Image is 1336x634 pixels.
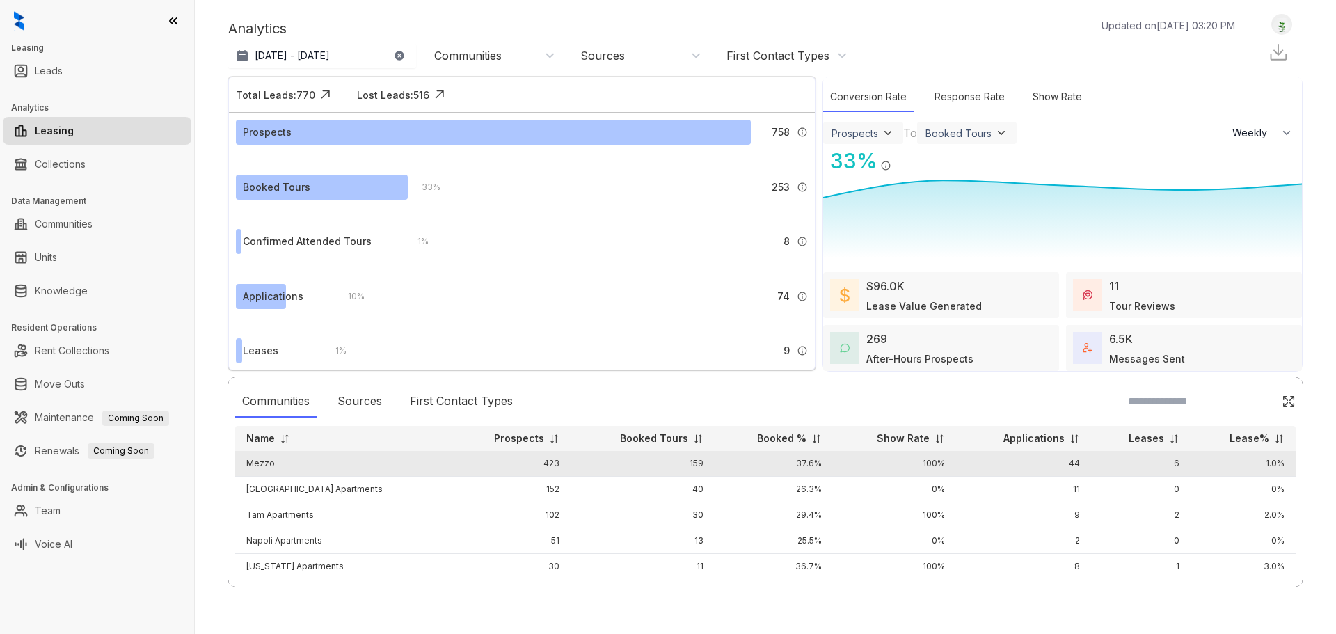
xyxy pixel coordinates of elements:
[833,502,956,528] td: 100%
[35,437,154,465] a: RenewalsComing Soon
[797,127,808,138] img: Info
[1109,331,1133,347] div: 6.5K
[3,370,191,398] li: Move Outs
[35,277,88,305] a: Knowledge
[840,287,850,303] img: LeaseValue
[866,299,982,313] div: Lease Value Generated
[833,528,956,554] td: 0%
[772,125,790,140] span: 758
[452,451,571,477] td: 423
[404,234,429,249] div: 1 %
[35,57,63,85] a: Leads
[3,530,191,558] li: Voice AI
[3,337,191,365] li: Rent Collections
[925,127,992,139] div: Booked Tours
[956,528,1090,554] td: 2
[823,82,914,112] div: Conversion Rate
[994,126,1008,140] img: ViewFilterArrow
[877,431,930,445] p: Show Rate
[452,502,571,528] td: 102
[1083,343,1092,353] img: TotalFum
[1191,528,1296,554] td: 0%
[833,477,956,502] td: 0%
[11,195,194,207] h3: Data Management
[3,497,191,525] li: Team
[243,343,278,358] div: Leases
[620,431,688,445] p: Booked Tours
[956,554,1090,580] td: 8
[1102,18,1235,33] p: Updated on [DATE] 03:20 PM
[833,451,956,477] td: 100%
[243,234,372,249] div: Confirmed Attended Tours
[35,150,86,178] a: Collections
[1169,434,1179,444] img: sorting
[715,502,833,528] td: 29.4%
[777,289,790,304] span: 74
[880,160,891,171] img: Info
[956,502,1090,528] td: 9
[797,291,808,302] img: Info
[797,182,808,193] img: Info
[726,48,829,63] div: First Contact Types
[571,502,715,528] td: 30
[571,451,715,477] td: 159
[434,48,502,63] div: Communities
[1003,431,1065,445] p: Applications
[35,370,85,398] a: Move Outs
[1191,451,1296,477] td: 1.0%
[928,82,1012,112] div: Response Rate
[228,43,416,68] button: [DATE] - [DATE]
[452,554,571,580] td: 30
[797,345,808,356] img: Info
[935,434,945,444] img: sorting
[11,482,194,494] h3: Admin & Configurations
[236,88,315,102] div: Total Leads: 770
[784,234,790,249] span: 8
[14,11,24,31] img: logo
[243,289,303,304] div: Applications
[1224,120,1302,145] button: Weekly
[833,554,956,580] td: 100%
[866,331,887,347] div: 269
[88,443,154,459] span: Coming Soon
[315,84,336,105] img: Click Icon
[403,386,520,418] div: First Contact Types
[903,125,917,141] div: To
[331,386,389,418] div: Sources
[571,554,715,580] td: 11
[228,18,287,39] p: Analytics
[715,554,833,580] td: 36.7%
[1129,431,1164,445] p: Leases
[1109,299,1175,313] div: Tour Reviews
[35,244,57,271] a: Units
[429,84,450,105] img: Click Icon
[3,57,191,85] li: Leads
[235,451,452,477] td: Mezzo
[1230,431,1269,445] p: Lease%
[1091,554,1191,580] td: 1
[35,497,61,525] a: Team
[1091,477,1191,502] td: 0
[3,437,191,465] li: Renewals
[956,477,1090,502] td: 11
[243,125,292,140] div: Prospects
[235,554,452,580] td: [US_STATE] Apartments
[693,434,703,444] img: sorting
[11,42,194,54] h3: Leasing
[357,88,429,102] div: Lost Leads: 516
[3,404,191,431] li: Maintenance
[235,528,452,554] td: Napoli Apartments
[797,236,808,247] img: Info
[866,278,905,294] div: $96.0K
[1109,278,1119,294] div: 11
[321,343,347,358] div: 1 %
[1091,502,1191,528] td: 2
[1191,502,1296,528] td: 2.0%
[832,127,878,139] div: Prospects
[1069,434,1080,444] img: sorting
[1274,434,1285,444] img: sorting
[757,431,806,445] p: Booked %
[11,322,194,334] h3: Resident Operations
[235,477,452,502] td: [GEOGRAPHIC_DATA] Apartments
[1268,42,1289,63] img: Download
